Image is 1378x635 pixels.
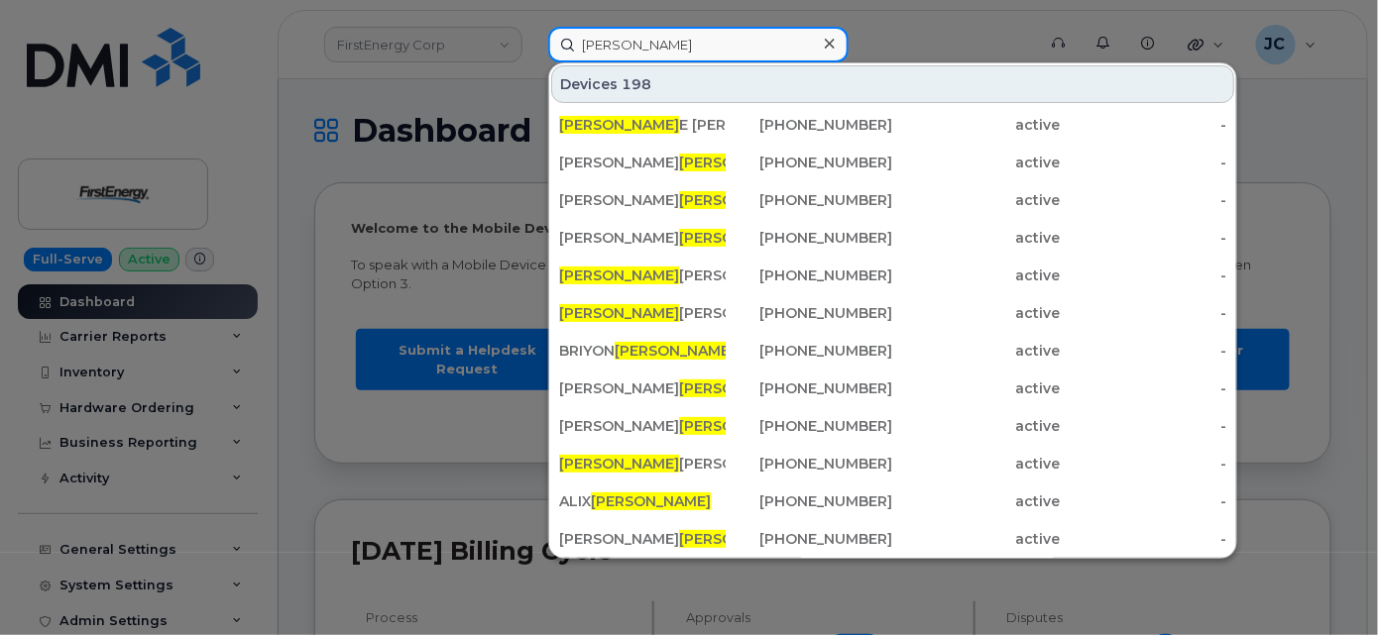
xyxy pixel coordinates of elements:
[726,416,892,436] div: [PHONE_NUMBER]
[726,529,892,549] div: [PHONE_NUMBER]
[726,115,892,135] div: [PHONE_NUMBER]
[551,446,1234,481] a: [PERSON_NAME][PERSON_NAME][PHONE_NUMBER]active-
[551,295,1234,331] a: [PERSON_NAME][PERSON_NAME][PHONE_NUMBER]active-
[551,521,1234,557] a: [PERSON_NAME][PERSON_NAME][PHONE_NUMBER]active-
[1060,115,1226,135] div: -
[893,190,1060,210] div: active
[559,454,726,474] div: [PERSON_NAME]
[726,228,892,248] div: [PHONE_NUMBER]
[726,153,892,172] div: [PHONE_NUMBER]
[1060,153,1226,172] div: -
[1060,228,1226,248] div: -
[622,74,651,94] span: 198
[726,378,892,398] div: [PHONE_NUMBER]
[551,370,1234,406] a: [PERSON_NAME][PERSON_NAME][PHONE_NUMBER]active-
[559,266,679,284] span: [PERSON_NAME]
[559,416,726,436] div: [PERSON_NAME]
[1292,549,1363,620] iframe: Messenger Launcher
[679,154,799,171] span: [PERSON_NAME]
[726,265,892,285] div: [PHONE_NUMBER]
[893,115,1060,135] div: active
[726,303,892,323] div: [PHONE_NUMBER]
[551,182,1234,218] a: [PERSON_NAME][PERSON_NAME][PHONE_NUMBER]active-
[551,483,1234,519] a: ALIX[PERSON_NAME][PHONE_NUMBER]active-
[679,379,799,397] span: [PERSON_NAME]
[1060,378,1226,398] div: -
[893,153,1060,172] div: active
[679,191,799,209] span: [PERSON_NAME]
[559,341,726,361] div: BRIYON
[893,454,1060,474] div: active
[551,258,1234,293] a: [PERSON_NAME][PERSON_NAME][PHONE_NUMBER]active-
[679,417,799,435] span: [PERSON_NAME]
[559,265,726,285] div: [PERSON_NAME]
[893,228,1060,248] div: active
[1060,341,1226,361] div: -
[559,116,679,134] span: [PERSON_NAME]
[679,530,799,548] span: [PERSON_NAME]
[1060,416,1226,436] div: -
[893,529,1060,549] div: active
[615,342,735,360] span: [PERSON_NAME]
[551,145,1234,180] a: [PERSON_NAME][PERSON_NAME][PHONE_NUMBER]active-
[1060,265,1226,285] div: -
[1060,529,1226,549] div: -
[1060,454,1226,474] div: -
[1060,190,1226,210] div: -
[726,491,892,511] div: [PHONE_NUMBER]
[559,228,726,248] div: [PERSON_NAME]
[893,341,1060,361] div: active
[559,190,726,210] div: [PERSON_NAME]
[559,115,726,135] div: E [PERSON_NAME]
[551,408,1234,444] a: [PERSON_NAME][PERSON_NAME][PHONE_NUMBER]active-
[559,529,726,549] div: [PERSON_NAME]
[893,265,1060,285] div: active
[1060,491,1226,511] div: -
[559,304,679,322] span: [PERSON_NAME]
[726,341,892,361] div: [PHONE_NUMBER]
[559,378,726,398] div: [PERSON_NAME]
[551,107,1234,143] a: [PERSON_NAME]E [PERSON_NAME][PHONE_NUMBER]active-
[551,220,1234,256] a: [PERSON_NAME][PERSON_NAME][PHONE_NUMBER]active-
[559,303,726,323] div: [PERSON_NAME]
[591,492,711,510] span: [PERSON_NAME]
[559,153,726,172] div: [PERSON_NAME]
[893,491,1060,511] div: active
[559,455,679,473] span: [PERSON_NAME]
[726,454,892,474] div: [PHONE_NUMBER]
[679,229,799,247] span: [PERSON_NAME]
[893,378,1060,398] div: active
[893,416,1060,436] div: active
[893,303,1060,323] div: active
[559,491,726,511] div: ALIX
[1060,303,1226,323] div: -
[551,333,1234,369] a: BRIYON[PERSON_NAME][PHONE_NUMBER]active-
[551,65,1234,103] div: Devices
[726,190,892,210] div: [PHONE_NUMBER]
